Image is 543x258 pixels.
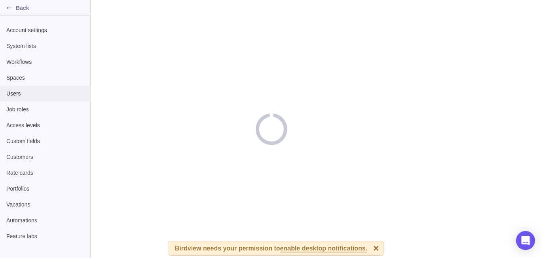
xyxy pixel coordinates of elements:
[6,232,84,240] span: Feature labs
[6,74,84,82] span: Spaces
[6,26,84,34] span: Account settings
[6,58,84,66] span: Workflows
[6,216,84,224] span: Automations
[6,105,84,113] span: Job roles
[256,113,287,145] div: loading
[6,90,84,97] span: Users
[16,4,87,12] span: Back
[6,121,84,129] span: Access levels
[6,169,84,177] span: Rate cards
[6,185,84,193] span: Portfolios
[6,137,84,145] span: Custom fields
[6,153,84,161] span: Customers
[6,201,84,208] span: Vacations
[6,42,84,50] span: System lists
[280,245,367,252] span: enable desktop notifications.
[516,231,535,250] div: Open Intercom Messenger
[175,241,367,255] div: Birdview needs your permission to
